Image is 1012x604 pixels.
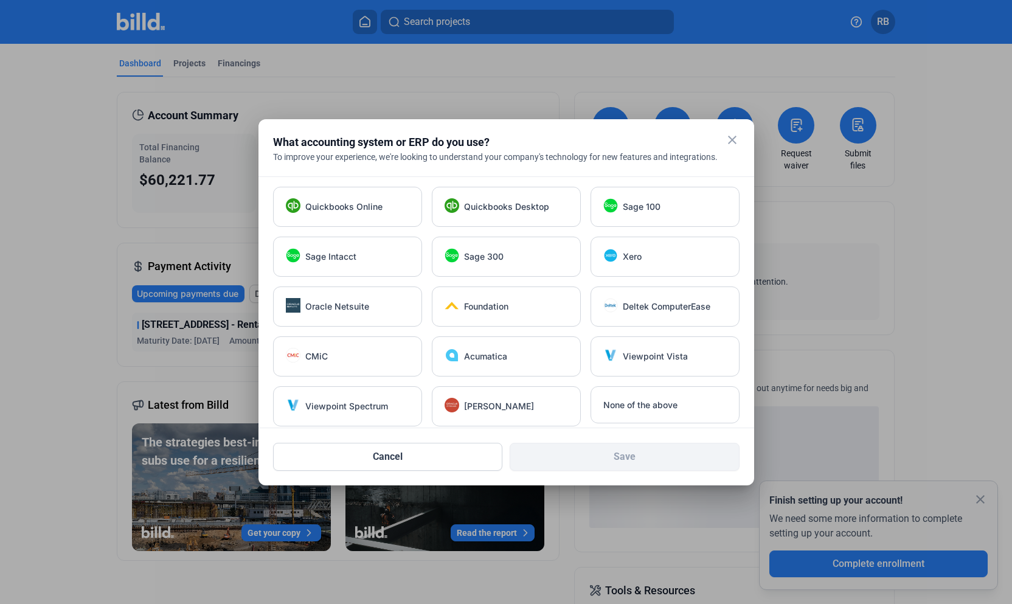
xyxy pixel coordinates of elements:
div: What accounting system or ERP do you use? [273,134,709,151]
span: Quickbooks Desktop [464,201,549,213]
div: To improve your experience, we're looking to understand your company's technology for new feature... [273,151,740,163]
span: Sage Intacct [305,251,356,263]
span: Viewpoint Spectrum [305,400,388,412]
span: CMiC [305,350,328,363]
span: None of the above [603,399,678,411]
span: Sage 100 [623,201,660,213]
span: Xero [623,251,642,263]
span: Oracle Netsuite [305,300,369,313]
span: Sage 300 [464,251,504,263]
button: Cancel [273,443,503,471]
button: Save [510,443,740,471]
span: Acumatica [464,350,507,363]
span: Foundation [464,300,508,313]
span: Viewpoint Vista [623,350,688,363]
span: Deltek ComputerEase [623,300,710,313]
span: Quickbooks Online [305,201,383,213]
mat-icon: close [725,133,740,147]
span: [PERSON_NAME] [464,400,534,412]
